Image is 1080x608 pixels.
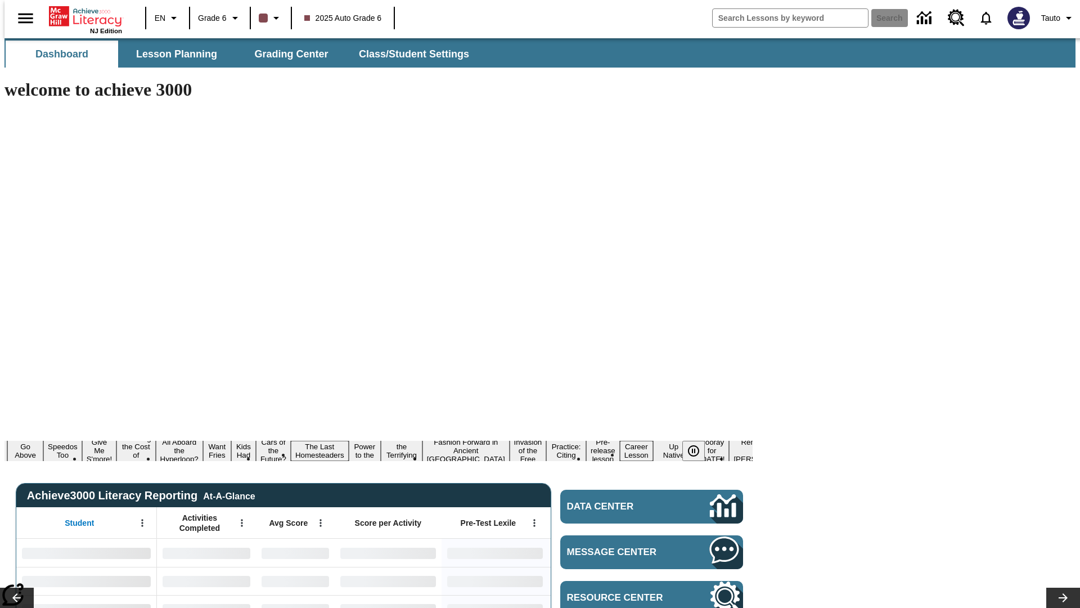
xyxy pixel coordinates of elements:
a: Home [49,5,122,28]
button: Lesson carousel, Next [1046,588,1080,608]
button: Slide 11 Cars of the Future? [256,436,291,465]
button: Language: EN, Select a language [150,8,186,28]
div: SubNavbar [4,41,479,68]
button: Open Menu [526,515,543,531]
button: Pause [682,441,705,461]
div: No Data, [157,567,256,595]
button: Select a new avatar [1001,3,1037,33]
span: Class/Student Settings [359,48,469,61]
span: Tauto [1041,12,1060,24]
span: Data Center [567,501,672,512]
button: Slide 9 Do You Want Fries With That? [203,424,231,478]
button: Slide 16 The Invasion of the Free CD [510,428,547,473]
span: Lesson Planning [136,48,217,61]
span: Grade 6 [198,12,227,24]
button: Slide 6 Give Me S'more! [82,436,117,465]
div: Pause [682,441,716,461]
input: search field [713,9,868,27]
span: Student [65,518,94,528]
button: Open side menu [9,2,42,35]
button: Lesson Planning [120,41,233,68]
span: Avg Score [269,518,308,528]
div: No Data, [256,567,335,595]
h1: welcome to achieve 3000 [4,79,753,100]
button: Slide 19 Career Lesson [620,441,653,461]
span: Resource Center [567,592,676,603]
div: Home [49,4,122,34]
span: Pre-Test Lexile [461,518,516,528]
button: Open Menu [134,515,151,531]
button: Grade: Grade 6, Select a grade [193,8,246,28]
button: Open Menu [312,515,329,531]
a: Message Center [560,535,743,569]
a: Data Center [560,490,743,524]
button: Dashboard [6,41,118,68]
div: No Data, [256,539,335,567]
button: Slide 10 Dirty Jobs Kids Had To Do [231,424,256,478]
button: Slide 4 U.S. Soldiers Go Above and Beyond [7,424,43,478]
button: Slide 22 Remembering Justice O'Connor [729,436,800,465]
div: At-A-Glance [203,489,255,502]
span: Dashboard [35,48,88,61]
div: No Data, [157,539,256,567]
button: Slide 17 Mixed Practice: Citing Evidence [546,432,586,470]
span: Message Center [567,547,676,558]
a: Notifications [971,3,1001,33]
button: Profile/Settings [1037,8,1080,28]
span: 2025 Auto Grade 6 [304,12,382,24]
button: Slide 12 The Last Homesteaders [291,441,349,461]
button: Slide 13 Solar Power to the People [349,432,381,470]
button: Grading Center [235,41,348,68]
a: Data Center [910,3,941,34]
div: SubNavbar [4,38,1075,68]
button: Slide 18 Pre-release lesson [586,436,620,465]
button: Class color is dark brown. Change class color [254,8,287,28]
button: Slide 7 Covering the Cost of College [116,432,155,470]
span: Achieve3000 Literacy Reporting [27,489,255,502]
span: Grading Center [254,48,328,61]
button: Slide 8 All Aboard the Hyperloop? [156,436,203,465]
span: EN [155,12,165,24]
button: Slide 20 Cooking Up Native Traditions [653,432,695,470]
button: Open Menu [233,515,250,531]
button: Slide 5 Are Speedos Too Speedy? [43,432,82,470]
img: Avatar [1007,7,1030,29]
span: Score per Activity [355,518,422,528]
span: Activities Completed [163,513,237,533]
button: Class/Student Settings [350,41,478,68]
span: NJ Edition [90,28,122,34]
button: Slide 14 Attack of the Terrifying Tomatoes [381,432,422,470]
a: Resource Center, Will open in new tab [941,3,971,33]
button: Slide 15 Fashion Forward in Ancient Rome [422,436,510,465]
